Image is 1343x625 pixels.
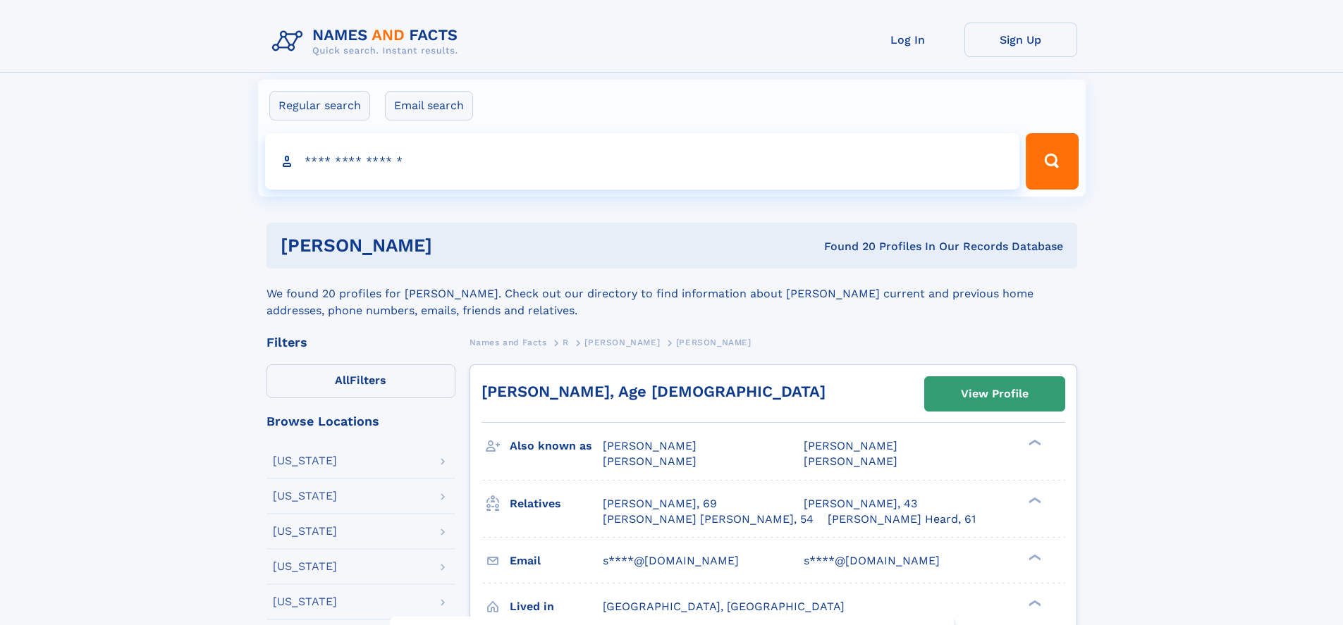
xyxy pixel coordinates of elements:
[265,133,1020,190] input: search input
[804,454,897,468] span: [PERSON_NAME]
[804,496,917,512] a: [PERSON_NAME], 43
[273,455,337,466] div: [US_STATE]
[563,338,569,347] span: R
[281,237,628,254] h1: [PERSON_NAME]
[603,496,717,512] a: [PERSON_NAME], 69
[510,434,603,458] h3: Also known as
[335,373,350,387] span: All
[510,492,603,516] h3: Relatives
[273,596,337,607] div: [US_STATE]
[510,595,603,619] h3: Lived in
[1025,552,1042,562] div: ❯
[273,526,337,537] div: [US_STATE]
[1025,495,1042,505] div: ❯
[266,268,1077,319] div: We found 20 profiles for [PERSON_NAME]. Check out our directory to find information about [PERSON...
[470,333,547,351] a: Names and Facts
[1025,598,1042,607] div: ❯
[925,377,1065,411] a: View Profile
[385,91,473,120] label: Email search
[964,23,1077,57] a: Sign Up
[628,239,1063,254] div: Found 20 Profiles In Our Records Database
[266,23,470,61] img: Logo Names and Facts
[266,364,455,398] label: Filters
[269,91,370,120] label: Regular search
[603,454,697,468] span: [PERSON_NAME]
[804,439,897,452] span: [PERSON_NAME]
[563,333,569,351] a: R
[603,600,845,613] span: [GEOGRAPHIC_DATA], [GEOGRAPHIC_DATA]
[510,549,603,573] h3: Email
[482,383,826,400] a: [PERSON_NAME], Age [DEMOGRAPHIC_DATA]
[1025,438,1042,447] div: ❯
[1026,133,1078,190] button: Search Button
[266,415,455,428] div: Browse Locations
[584,333,660,351] a: [PERSON_NAME]
[584,338,660,347] span: [PERSON_NAME]
[266,336,455,349] div: Filters
[603,512,814,527] a: [PERSON_NAME] [PERSON_NAME], 54
[273,490,337,502] div: [US_STATE]
[961,378,1029,410] div: View Profile
[676,338,752,347] span: [PERSON_NAME]
[273,561,337,572] div: [US_STATE]
[852,23,964,57] a: Log In
[603,439,697,452] span: [PERSON_NAME]
[828,512,976,527] a: [PERSON_NAME] Heard, 61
